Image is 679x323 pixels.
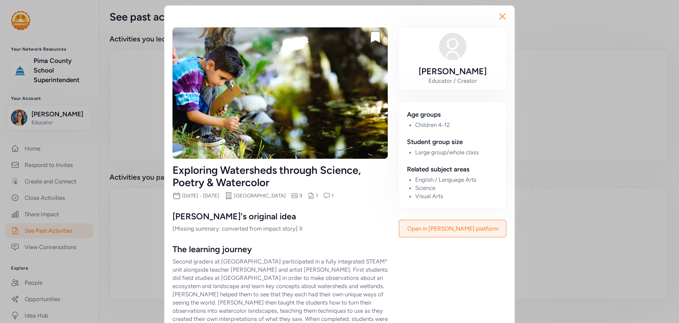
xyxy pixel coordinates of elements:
li: Children 4-12 [415,121,498,129]
div: The learning journey [172,244,388,255]
p: [Missing summary: converted from impact story] X [172,224,388,233]
div: 1 [332,192,334,199]
div: Student group size [407,137,498,147]
div: Educator / Creator [428,77,477,85]
div: [PERSON_NAME]'s original idea [172,211,388,222]
img: Avatar [439,33,466,60]
li: Visual Arts [415,192,498,200]
div: [PERSON_NAME] [419,66,487,77]
a: Open in [PERSON_NAME] platform [399,220,506,237]
div: [DATE] - [DATE] [182,192,219,199]
img: image [172,27,388,159]
li: Science [415,184,498,192]
li: English / Language Arts [415,176,498,184]
div: Related subject areas [407,165,498,174]
div: 1 [316,192,318,199]
div: Exploring Watersheds through Science, Poetry & Watercolor [172,164,388,189]
div: 9 [299,192,302,199]
div: [GEOGRAPHIC_DATA] [234,192,286,199]
li: Large group/whole class [415,148,498,156]
div: Age groups [407,110,498,119]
